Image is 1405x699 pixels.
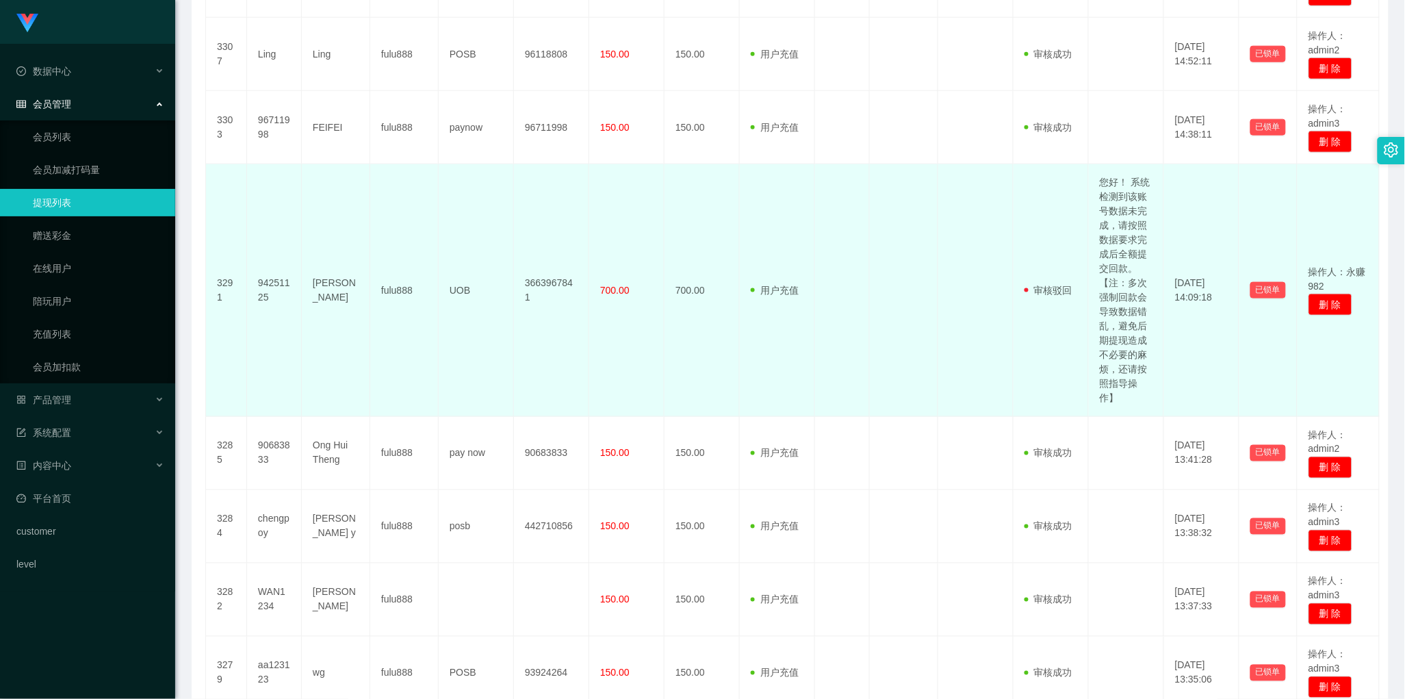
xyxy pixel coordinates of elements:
button: 删 除 [1309,294,1352,316]
a: 在线用户 [33,255,164,282]
td: 3291 [206,164,247,417]
button: 已锁单 [1250,119,1286,136]
button: 删 除 [1309,676,1352,698]
td: [PERSON_NAME] [302,164,370,417]
td: POSB [439,18,514,91]
a: 会员加扣款 [33,353,164,381]
td: paynow [439,91,514,164]
td: 3663967841 [514,164,589,417]
td: Ling [247,18,302,91]
td: 96118808 [514,18,589,91]
span: 会员管理 [16,99,71,110]
span: 审核成功 [1024,49,1072,60]
td: fulu888 [370,490,439,563]
img: logo.9652507e.png [16,14,38,33]
a: level [16,550,164,578]
td: 3282 [206,563,247,637]
td: 700.00 [665,164,740,417]
i: 图标: appstore-o [16,395,26,405]
span: 操作人：admin3 [1309,503,1347,528]
span: 系统配置 [16,427,71,438]
span: 内容中心 [16,460,71,471]
td: FEIFEI [302,91,370,164]
a: 会员列表 [33,123,164,151]
td: 3284 [206,490,247,563]
td: 150.00 [665,417,740,490]
span: 150.00 [600,122,630,133]
td: pay now [439,417,514,490]
a: 提现列表 [33,189,164,216]
i: 图标: profile [16,461,26,470]
td: posb [439,490,514,563]
span: 用户充值 [751,122,799,133]
span: 操作人：admin2 [1309,429,1347,455]
td: 150.00 [665,18,740,91]
i: 图标: setting [1384,142,1399,157]
span: 150.00 [600,448,630,459]
span: 150.00 [600,521,630,532]
td: chengpoy [247,490,302,563]
i: 图标: table [16,99,26,109]
td: [DATE] 13:41:28 [1164,417,1239,490]
td: 96711998 [247,91,302,164]
button: 删 除 [1309,603,1352,625]
button: 删 除 [1309,530,1352,552]
span: 操作人：admin3 [1309,103,1347,129]
button: 删 除 [1309,131,1352,153]
span: 700.00 [600,285,630,296]
button: 删 除 [1309,58,1352,79]
button: 已锁单 [1250,518,1286,535]
button: 已锁单 [1250,445,1286,461]
td: 您好！ 系统检测到该账号数据未完成，请按照数据要求完成后全额提交回款。【注：多次强制回款会导致数据错乱，避免后期提现造成不必要的麻烦，还请按照指导操作】 [1089,164,1164,417]
td: [DATE] 14:09:18 [1164,164,1239,417]
td: [DATE] 13:37:33 [1164,563,1239,637]
a: 陪玩用户 [33,288,164,315]
span: 150.00 [600,594,630,605]
a: 图标: dashboard平台首页 [16,485,164,512]
td: [PERSON_NAME] [302,563,370,637]
td: [DATE] 13:38:32 [1164,490,1239,563]
span: 用户充值 [751,668,799,678]
td: 150.00 [665,490,740,563]
span: 审核驳回 [1024,285,1072,296]
a: 会员加减打码量 [33,156,164,183]
td: fulu888 [370,164,439,417]
span: 用户充值 [751,594,799,605]
button: 已锁单 [1250,46,1286,62]
td: 96711998 [514,91,589,164]
span: 用户充值 [751,521,799,532]
td: [DATE] 14:38:11 [1164,91,1239,164]
td: 90683833 [247,417,302,490]
td: 94251125 [247,164,302,417]
span: 用户充值 [751,49,799,60]
span: 操作人：永赚982 [1309,266,1366,292]
td: 3285 [206,417,247,490]
button: 已锁单 [1250,665,1286,681]
td: Ong Hui Theng [302,417,370,490]
span: 用户充值 [751,285,799,296]
button: 已锁单 [1250,282,1286,298]
button: 删 除 [1309,457,1352,479]
span: 产品管理 [16,394,71,405]
td: fulu888 [370,18,439,91]
td: 90683833 [514,417,589,490]
td: fulu888 [370,417,439,490]
i: 图标: form [16,428,26,437]
td: UOB [439,164,514,417]
span: 操作人：admin3 [1309,649,1347,674]
td: 3303 [206,91,247,164]
span: 操作人：admin2 [1309,30,1347,55]
td: [DATE] 14:52:11 [1164,18,1239,91]
span: 150.00 [600,49,630,60]
td: 150.00 [665,563,740,637]
span: 审核成功 [1024,122,1072,133]
td: Ling [302,18,370,91]
td: 442710856 [514,490,589,563]
button: 已锁单 [1250,592,1286,608]
td: 150.00 [665,91,740,164]
span: 审核成功 [1024,594,1072,605]
td: 3307 [206,18,247,91]
i: 图标: check-circle-o [16,66,26,76]
td: [PERSON_NAME] y [302,490,370,563]
span: 审核成功 [1024,521,1072,532]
